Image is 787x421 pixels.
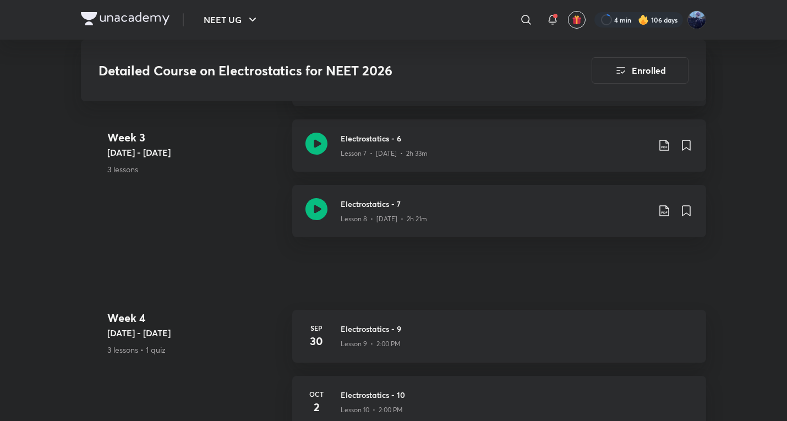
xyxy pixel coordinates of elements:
[305,333,327,349] h4: 30
[99,63,529,79] h3: Detailed Course on Electrostatics for NEET 2026
[107,326,283,340] h5: [DATE] - [DATE]
[341,323,693,335] h3: Electrostatics - 9
[341,133,649,144] h3: Electrostatics - 6
[638,14,649,25] img: streak
[572,15,582,25] img: avatar
[305,399,327,415] h4: 2
[341,149,428,158] p: Lesson 7 • [DATE] • 2h 33m
[197,9,266,31] button: NEET UG
[292,310,706,376] a: Sep30Electrostatics - 9Lesson 9 • 2:00 PM
[81,12,170,25] img: Company Logo
[687,10,706,29] img: Kushagra Singh
[341,214,427,224] p: Lesson 8 • [DATE] • 2h 21m
[107,310,283,326] h4: Week 4
[305,389,327,399] h6: Oct
[341,389,693,401] h3: Electrostatics - 10
[107,146,283,159] h5: [DATE] - [DATE]
[81,12,170,28] a: Company Logo
[341,405,403,415] p: Lesson 10 • 2:00 PM
[305,323,327,333] h6: Sep
[592,57,688,84] button: Enrolled
[292,119,706,185] a: Electrostatics - 6Lesson 7 • [DATE] • 2h 33m
[107,163,283,175] p: 3 lessons
[107,344,283,356] p: 3 lessons • 1 quiz
[341,198,649,210] h3: Electrostatics - 7
[568,11,586,29] button: avatar
[292,185,706,250] a: Electrostatics - 7Lesson 8 • [DATE] • 2h 21m
[341,339,401,349] p: Lesson 9 • 2:00 PM
[107,129,283,146] h4: Week 3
